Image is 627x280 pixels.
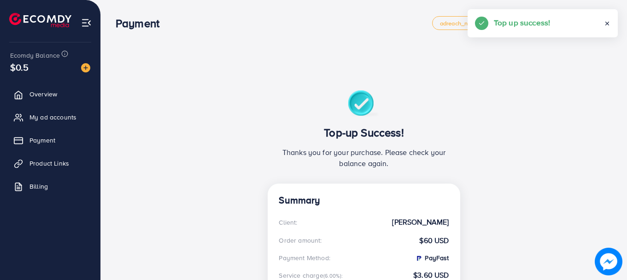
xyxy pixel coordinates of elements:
[279,147,449,169] p: Thanks you for your purchase. Please check your balance again.
[81,63,90,72] img: image
[595,248,622,275] img: image
[279,218,297,227] div: Client:
[279,126,449,139] h3: Top-up Success!
[29,159,69,168] span: Product Links
[7,131,94,149] a: Payment
[29,136,55,145] span: Payment
[279,195,449,206] h4: Summary
[7,154,94,173] a: Product Links
[116,17,167,30] h3: Payment
[29,89,57,99] span: Overview
[29,113,76,122] span: My ad accounts
[419,235,449,246] strong: $60 USD
[279,271,346,280] div: Service charge
[323,272,343,280] small: (6.00%):
[348,90,381,119] img: success
[415,255,422,262] img: PayFast
[440,20,502,26] span: adreach_new_package
[392,217,449,227] strong: [PERSON_NAME]
[432,16,510,30] a: adreach_new_package
[7,177,94,196] a: Billing
[279,253,330,262] div: Payment Method:
[494,17,550,29] h5: Top up success!
[7,108,94,126] a: My ad accounts
[81,18,92,28] img: menu
[29,182,48,191] span: Billing
[7,85,94,103] a: Overview
[415,253,449,262] strong: PayFast
[10,51,60,60] span: Ecomdy Balance
[279,236,322,245] div: Order amount:
[9,13,71,27] img: logo
[10,60,29,74] span: $0.5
